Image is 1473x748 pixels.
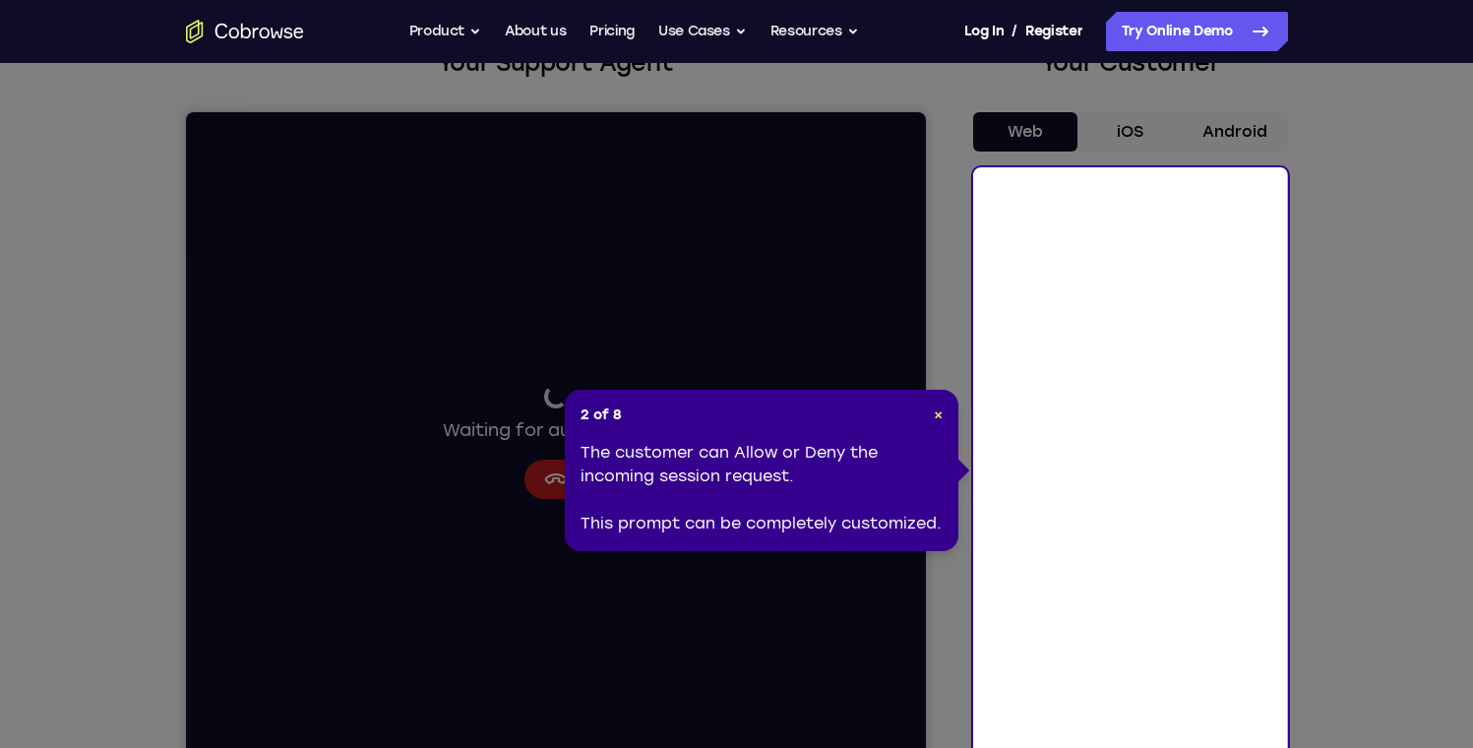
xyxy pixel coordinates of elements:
a: Go to the home page [186,20,304,43]
button: Cancel [338,347,401,387]
a: About us [505,12,566,51]
button: Resources [770,12,859,51]
button: Product [409,12,482,51]
a: Try Online Demo [1106,12,1288,51]
a: Pricing [589,12,635,51]
span: / [1012,20,1017,43]
div: The customer can Allow or Deny the incoming session request. This prompt can be completely custom... [581,441,943,535]
a: Log In [964,12,1004,51]
a: Register [1025,12,1082,51]
button: Close Tour [934,405,943,425]
span: 2 of 8 [581,405,622,425]
span: × [934,406,943,423]
button: Use Cases [658,12,747,51]
div: Waiting for authorization [257,273,484,332]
